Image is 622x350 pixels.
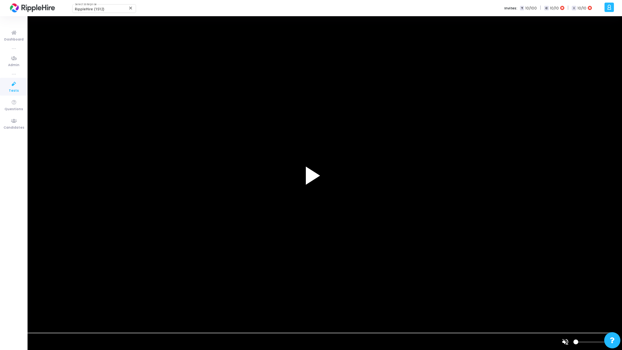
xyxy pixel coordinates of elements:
[525,6,537,11] span: 10/100
[8,2,57,15] img: logo
[128,6,133,11] mat-icon: Clear
[9,88,19,94] span: Tests
[540,5,541,11] span: |
[4,125,24,131] span: Candidates
[55,334,535,350] div: scrub bar
[573,334,606,350] div: volume level
[550,6,559,11] span: 10/10
[5,107,23,112] span: Questions
[578,6,586,11] span: 10/10
[4,37,24,42] span: Dashboard
[568,5,569,11] span: |
[75,7,104,11] span: RippleHire (1512)
[544,6,548,11] span: C
[504,6,517,11] label: Invites:
[520,6,524,11] span: T
[572,6,576,11] span: I
[8,63,19,68] span: Admin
